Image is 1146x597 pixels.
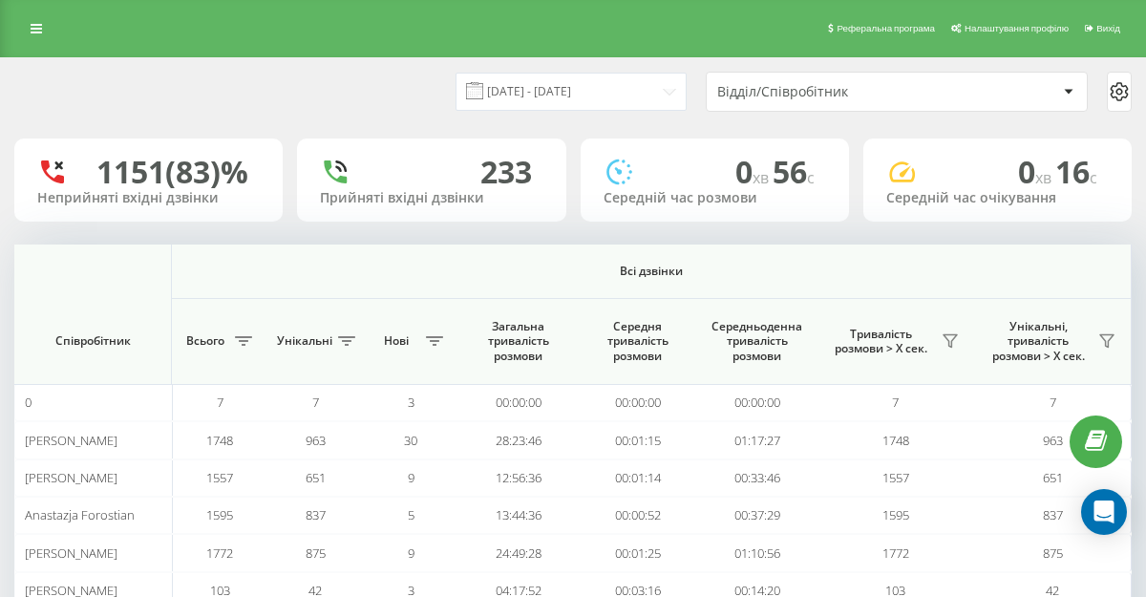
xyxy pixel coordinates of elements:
span: 1772 [206,544,233,562]
span: Всі дзвінки [228,264,1074,279]
span: Тривалість розмови > Х сек. [826,327,936,356]
span: 1748 [206,432,233,449]
td: 00:01:14 [578,459,697,497]
td: 00:00:00 [697,384,817,421]
span: 0 [735,151,773,192]
span: 0 [1018,151,1055,192]
td: 00:37:29 [697,497,817,534]
div: Неприйняті вхідні дзвінки [37,190,260,206]
span: Унікальні, тривалість розмови > Х сек. [984,319,1093,364]
span: 875 [306,544,326,562]
span: 837 [1043,506,1063,523]
span: 1772 [882,544,909,562]
span: Загальна тривалість розмови [473,319,563,364]
span: 1557 [882,469,909,486]
span: Унікальні [277,333,332,349]
div: 233 [480,154,532,190]
td: 13:44:36 [458,497,578,534]
span: 1557 [206,469,233,486]
td: 24:49:28 [458,534,578,571]
span: 1595 [882,506,909,523]
span: 1748 [882,432,909,449]
td: 00:00:00 [578,384,697,421]
td: 00:01:15 [578,421,697,458]
div: Середній час очікування [886,190,1109,206]
span: Середня тривалість розмови [592,319,683,364]
span: 963 [1043,432,1063,449]
span: 7 [312,394,319,411]
td: 12:56:36 [458,459,578,497]
span: c [1090,167,1097,188]
td: 00:33:46 [697,459,817,497]
span: 9 [408,544,414,562]
span: хв [1035,167,1055,188]
div: Open Intercom Messenger [1081,489,1127,535]
span: Всього [181,333,229,349]
td: 28:23:46 [458,421,578,458]
td: 01:17:27 [697,421,817,458]
td: 00:01:25 [578,534,697,571]
span: Реферальна програма [837,23,935,33]
span: 5 [408,506,414,523]
span: 9 [408,469,414,486]
span: [PERSON_NAME] [25,544,117,562]
span: хв [753,167,773,188]
span: 56 [773,151,815,192]
span: 3 [408,394,414,411]
span: [PERSON_NAME] [25,432,117,449]
td: 00:00:00 [458,384,578,421]
span: Anastazja Forostian [25,506,135,523]
span: 651 [306,469,326,486]
span: Середньоденна тривалість розмови [711,319,802,364]
span: Нові [372,333,420,349]
span: Співробітник [31,333,155,349]
td: 00:00:52 [578,497,697,534]
td: 01:10:56 [697,534,817,571]
div: Середній час розмови [604,190,826,206]
span: 7 [217,394,223,411]
span: 7 [892,394,899,411]
span: Вихід [1096,23,1120,33]
div: 1151 (83)% [96,154,248,190]
span: [PERSON_NAME] [25,469,117,486]
span: 651 [1043,469,1063,486]
span: 837 [306,506,326,523]
span: 30 [404,432,417,449]
div: Прийняті вхідні дзвінки [320,190,542,206]
span: c [807,167,815,188]
div: Відділ/Співробітник [717,84,945,100]
span: 875 [1043,544,1063,562]
span: 0 [25,394,32,411]
span: 1595 [206,506,233,523]
span: 7 [1050,394,1056,411]
span: 963 [306,432,326,449]
span: Налаштування профілю [965,23,1069,33]
span: 16 [1055,151,1097,192]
